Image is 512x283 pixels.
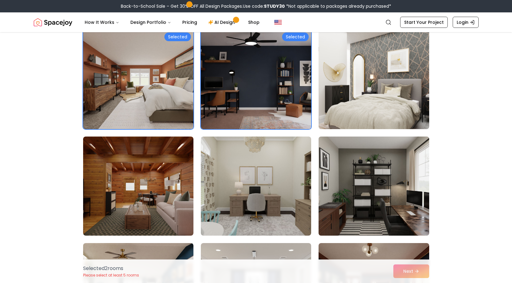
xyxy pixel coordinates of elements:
img: Room room-20 [201,30,311,129]
button: How It Works [80,16,124,28]
img: Room room-24 [316,134,432,238]
nav: Global [34,12,479,32]
span: Use code: [243,3,285,9]
a: AI Design [203,16,242,28]
button: Design Portfolio [125,16,176,28]
div: Back-to-School Sale – Get 30% OFF All Design Packages. [121,3,391,9]
img: Room room-23 [201,137,311,236]
img: United States [274,19,282,26]
p: Please select at least 5 rooms [83,273,139,278]
a: Shop [243,16,264,28]
a: Spacejoy [34,16,72,28]
a: Pricing [177,16,202,28]
nav: Main [80,16,264,28]
img: Room room-21 [319,30,429,129]
div: Selected [282,33,309,41]
b: STUDY30 [264,3,285,9]
a: Start Your Project [400,17,448,28]
img: Room room-22 [83,137,193,236]
img: Spacejoy Logo [34,16,72,28]
img: Room room-19 [83,30,193,129]
p: Selected 2 room s [83,265,139,272]
div: Selected [164,33,191,41]
span: *Not applicable to packages already purchased* [285,3,391,9]
a: Login [453,17,479,28]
